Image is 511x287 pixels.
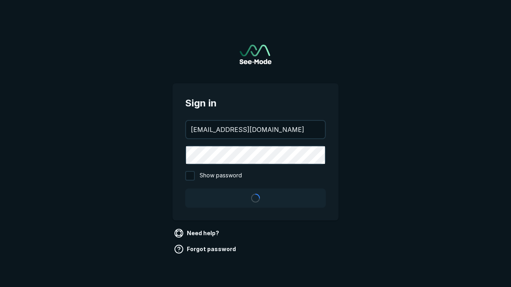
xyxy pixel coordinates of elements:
a: Need help? [172,227,222,240]
img: See-Mode Logo [240,45,271,64]
a: Forgot password [172,243,239,256]
span: Sign in [185,96,326,110]
a: Go to sign in [240,45,271,64]
span: Show password [200,171,242,181]
input: your@email.com [186,121,325,138]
